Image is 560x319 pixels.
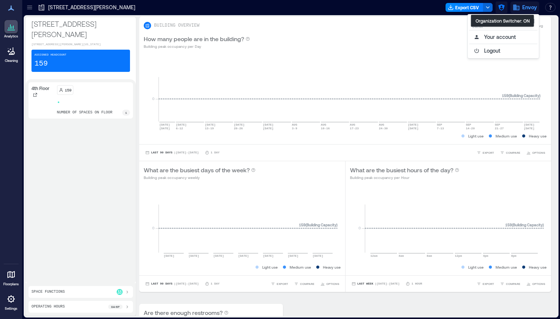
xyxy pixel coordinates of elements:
p: Cleaning [5,59,18,63]
text: [DATE] [313,254,323,257]
a: Cleaning [2,42,20,65]
text: 17-23 [350,127,359,130]
button: OPTIONS [525,280,547,288]
button: EXPORT [475,280,496,288]
p: Are there enough restrooms? [144,308,223,317]
button: EXPORT [269,280,290,288]
text: 7-13 [437,127,444,130]
span: COMPARE [300,282,314,286]
button: COMPARE [293,280,316,288]
p: Medium use [496,264,517,270]
p: Light use [468,264,484,270]
text: [DATE] [159,127,170,130]
text: 8pm [511,254,517,257]
button: OPTIONS [525,149,547,156]
text: AUG [350,123,356,126]
p: 1 [125,110,127,115]
text: AUG [292,123,297,126]
text: [DATE] [408,127,419,130]
button: Last 90 Days |[DATE]-[DATE] [144,149,200,156]
button: OPTIONS [319,280,341,288]
text: SEP [495,123,500,126]
button: Last 90 Days |[DATE]-[DATE] [144,280,200,288]
p: How many people are in the building? [144,34,244,43]
text: SEP [466,123,471,126]
text: [DATE] [408,123,419,126]
text: 3-9 [292,127,297,130]
a: Settings [2,290,20,313]
p: What are the busiest hours of the day? [350,166,453,175]
p: 159 [65,87,71,93]
text: 6-12 [176,127,183,130]
a: Floorplans [1,266,21,289]
p: BUILDING OVERVIEW [154,23,199,29]
span: EXPORT [483,150,494,155]
text: [DATE] [164,254,174,257]
text: [DATE] [263,123,274,126]
p: Medium use [496,133,517,139]
text: [DATE] [524,123,534,126]
span: OPTIONS [532,282,545,286]
p: Logged in as [472,17,534,23]
text: AUG [379,123,384,126]
p: [STREET_ADDRESS][PERSON_NAME][US_STATE] [31,42,130,47]
p: owner [472,23,534,29]
button: Envoy [510,1,539,13]
p: Space Functions [31,289,65,295]
p: Floorplans [3,282,19,286]
span: COMPARE [506,282,520,286]
p: Heavy use [529,133,547,139]
text: [DATE] [176,123,187,126]
p: 8a - 6p [111,305,120,309]
p: Building peak occupancy weekly [144,175,256,180]
text: 21-27 [495,127,504,130]
text: 13-19 [205,127,214,130]
tspan: 0 [152,226,154,230]
p: [STREET_ADDRESS][PERSON_NAME] [31,19,130,39]
span: EXPORT [277,282,288,286]
tspan: 0 [152,96,154,101]
text: [DATE] [213,254,224,257]
text: 8am [427,254,432,257]
p: Light use [262,264,278,270]
button: COMPARE [499,280,522,288]
span: EXPORT [483,282,494,286]
p: 1 Hour [411,282,422,286]
text: SEP [437,123,442,126]
span: OPTIONS [326,282,339,286]
text: [DATE] [234,123,245,126]
button: COMPARE [499,149,522,156]
text: 4am [399,254,404,257]
text: [DATE] [238,254,249,257]
text: 12pm [455,254,462,257]
text: 4pm [483,254,489,257]
p: 1 Day [211,282,220,286]
p: Settings [5,306,17,311]
a: Analytics [2,18,20,41]
p: Building peak occupancy per Day [144,43,250,49]
text: 10-16 [321,127,330,130]
p: Operating Hours [31,304,65,310]
text: 12am [370,254,377,257]
p: 159 [34,59,48,69]
text: [DATE] [263,254,274,257]
p: Medium use [290,264,311,270]
text: 14-20 [466,127,475,130]
p: Heavy use [529,264,547,270]
text: [DATE] [263,127,274,130]
text: 24-30 [379,127,388,130]
p: What are the busiest days of the week? [144,166,250,175]
text: AUG [321,123,326,126]
span: [PERSON_NAME] [499,18,534,23]
p: Avg [536,23,543,29]
p: 1 Day [211,150,220,155]
text: [DATE] [288,254,299,257]
p: Light use [468,133,484,139]
button: EXPORT [475,149,496,156]
p: number of spaces on floor [57,110,113,116]
button: Last Week |[DATE]-[DATE] [350,280,401,288]
text: [DATE] [205,123,216,126]
p: [STREET_ADDRESS][PERSON_NAME] [48,4,135,11]
span: COMPARE [506,150,520,155]
p: Building peak occupancy per Hour [350,175,459,180]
